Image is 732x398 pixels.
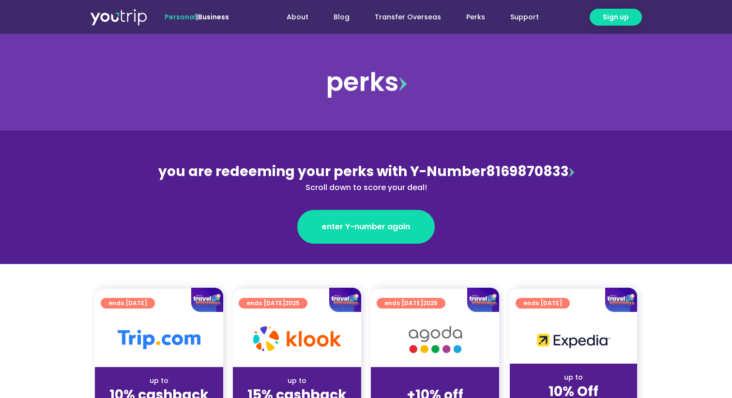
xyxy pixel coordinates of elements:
div: up to [518,372,629,383]
span: up to [426,376,444,385]
span: Personal [165,12,196,22]
a: Transfer Overseas [362,8,454,26]
div: 8169870833 [156,162,576,193]
span: Sign up [603,12,629,22]
span: you are redeeming your perks with Y-Number [158,162,486,181]
div: up to [103,376,215,386]
div: up to [241,376,353,386]
a: Business [198,12,229,22]
span: | [165,12,229,22]
a: Blog [321,8,362,26]
a: About [274,8,321,26]
a: Sign up [590,9,642,26]
a: enter Y-number again [297,210,435,244]
div: Scroll down to score your deal! [156,182,576,193]
nav: Menu [255,8,551,26]
a: Perks [454,8,498,26]
a: Support [498,8,551,26]
span: enter Y-number again [322,221,410,233]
